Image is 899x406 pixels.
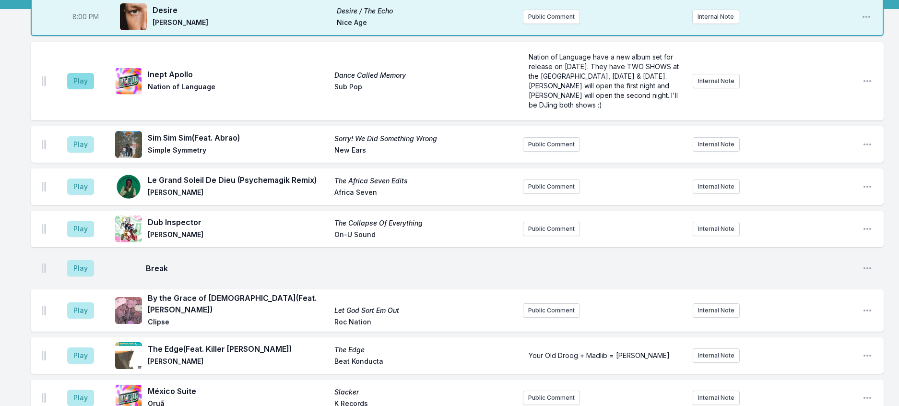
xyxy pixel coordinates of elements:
span: Sorry! We Did Something Wrong [334,134,515,143]
span: Sim Sim Sim (Feat. Abrao) [148,132,329,143]
button: Internal Note [693,222,740,236]
button: Play [67,73,94,89]
span: Your Old Droog + Madlib = [PERSON_NAME] [529,351,670,359]
span: [PERSON_NAME] [148,230,329,241]
img: Drag Handle [42,182,46,191]
img: Drag Handle [42,263,46,273]
img: The Africa Seven Edits [115,173,142,200]
span: By the Grace of [DEMOGRAPHIC_DATA] (Feat. [PERSON_NAME]) [148,292,329,315]
button: Internal Note [693,303,740,318]
img: The Collapse Of Everything [115,215,142,242]
span: Timestamp [72,12,99,22]
button: Open playlist item options [863,393,872,403]
span: Sub Pop [334,82,515,94]
button: Internal Note [693,348,740,363]
button: Internal Note [693,179,740,194]
span: Le Grand Soleil De Dieu (Psychemagik Remix) [148,174,329,186]
span: The Collapse Of Everything [334,218,515,228]
button: Open playlist item options [862,12,871,22]
span: The Edge [334,345,515,355]
button: Open playlist item options [863,224,872,234]
img: Drag Handle [42,76,46,86]
span: New Ears [334,145,515,157]
img: Drag Handle [42,306,46,315]
span: Let God Sort Em Out [334,306,515,315]
button: Internal Note [693,74,740,88]
span: Slacker [334,387,515,397]
span: The Africa Seven Edits [334,176,515,186]
img: Drag Handle [42,393,46,403]
img: Desire / The Echo [120,3,147,30]
button: Open playlist item options [863,263,872,273]
span: Break [146,263,855,274]
span: Nice Age [337,18,515,29]
button: Open playlist item options [863,351,872,360]
span: The Edge (Feat. Killer [PERSON_NAME]) [148,343,329,355]
span: Clipse [148,317,329,329]
button: Play [67,136,94,153]
button: Public Comment [523,10,580,24]
button: Play [67,221,94,237]
button: Public Comment [523,303,580,318]
img: Let God Sort Em Out [115,297,142,324]
button: Open playlist item options [863,76,872,86]
span: [PERSON_NAME] [148,357,329,368]
span: Desire / The Echo [337,6,515,16]
button: Play [67,302,94,319]
button: Open playlist item options [863,182,872,191]
span: On-U Sound [334,230,515,241]
button: Internal Note [693,137,740,152]
span: Nation of Language [148,82,329,94]
button: Public Comment [523,391,580,405]
span: Beat Konducta [334,357,515,368]
span: Inept Apollo [148,69,329,80]
button: Public Comment [523,137,580,152]
img: Drag Handle [42,224,46,234]
img: Dance Called Memory [115,68,142,95]
img: Drag Handle [42,140,46,149]
span: [PERSON_NAME] [153,18,331,29]
span: [PERSON_NAME] [148,188,329,199]
span: Dub Inspector [148,216,329,228]
span: Roc Nation [334,317,515,329]
img: Drag Handle [42,351,46,360]
img: The Edge [115,342,142,369]
button: Play [67,179,94,195]
button: Play [67,390,94,406]
button: Internal Note [693,391,740,405]
button: Play [67,260,94,276]
span: Desire [153,4,331,16]
button: Public Comment [523,222,580,236]
button: Open playlist item options [863,306,872,315]
span: Simple Symmetry [148,145,329,157]
span: Nation of Language have a new album set for release on [DATE]. They have TWO SHOWS at the [GEOGRA... [529,53,681,109]
img: Sorry! We Did Something Wrong [115,131,142,158]
button: Public Comment [523,179,580,194]
span: México Suite [148,385,329,397]
button: Internal Note [692,10,739,24]
span: Dance Called Memory [334,71,515,80]
button: Open playlist item options [863,140,872,149]
span: Africa Seven [334,188,515,199]
button: Play [67,347,94,364]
